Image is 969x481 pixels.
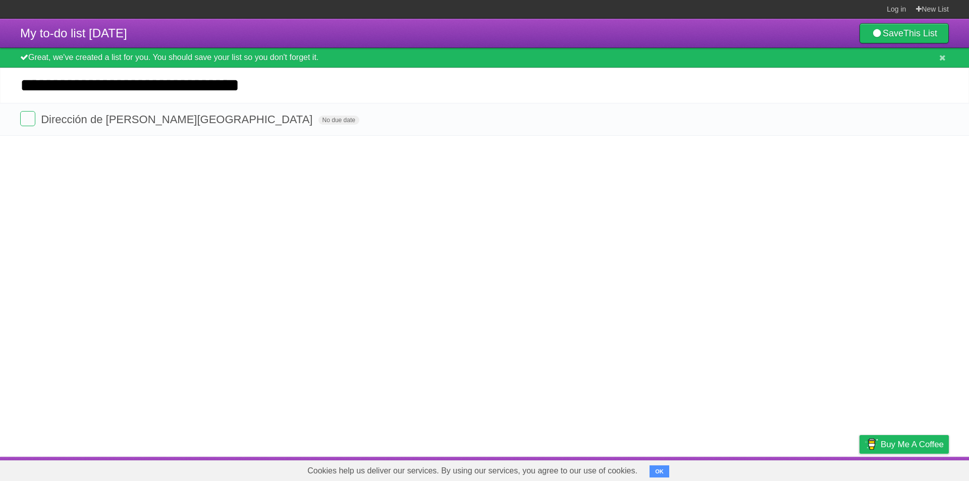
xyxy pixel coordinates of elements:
span: Dirección de [PERSON_NAME][GEOGRAPHIC_DATA] [41,113,315,126]
button: OK [650,465,669,477]
a: Suggest a feature [885,459,949,478]
img: Buy me a coffee [865,436,878,453]
a: Buy me a coffee [859,435,949,454]
span: No due date [318,116,359,125]
span: My to-do list [DATE] [20,26,127,40]
a: SaveThis List [859,23,949,43]
a: Privacy [846,459,873,478]
span: Cookies help us deliver our services. By using our services, you agree to our use of cookies. [297,461,648,481]
label: Done [20,111,35,126]
a: Terms [812,459,834,478]
a: About [725,459,746,478]
span: Buy me a coffee [881,436,944,453]
b: This List [903,28,937,38]
a: Developers [759,459,799,478]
